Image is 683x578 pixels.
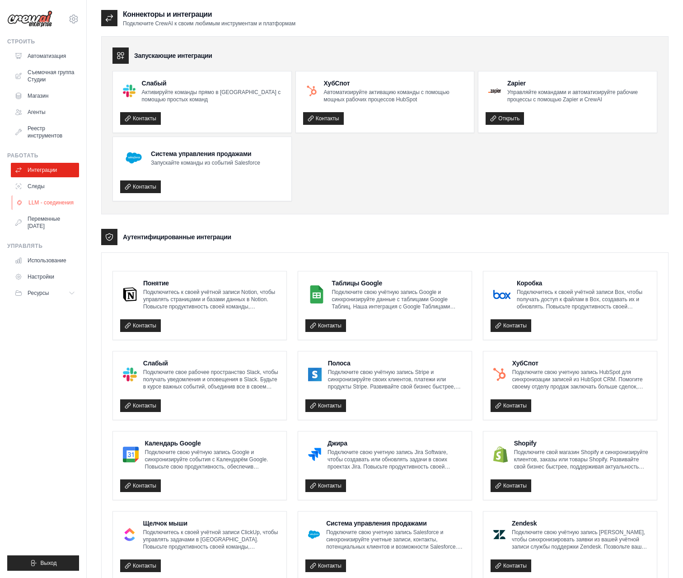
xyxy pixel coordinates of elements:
[308,365,322,384] img: Логотип в полоску
[328,369,464,390] p: Подключите свою учётную запись Stripe и синхронизируйте своих клиентов, платежи или продукты Stri...
[143,519,279,528] h4: Щелчок мыши
[120,112,161,125] a: Контакты
[491,319,531,332] a: Контакты
[11,286,79,300] button: Ресурсы
[305,399,346,412] a: Контакты
[123,147,145,169] img: Логотип Salesforce
[308,285,325,303] img: Логотип Google Sheets
[488,88,501,94] img: Логотип Zapier
[142,89,284,103] p: Активируйте команды прямо в [GEOGRAPHIC_DATA] с помощью простых команд
[123,9,295,20] h2: Коннекторы и интеграции
[327,449,464,470] p: Подключите свою учетную запись Jira Software, чтобы создавать или обновлять задачи в своих проект...
[512,529,650,550] p: Подключите свою учётную запись [PERSON_NAME], чтобы синхронизировать заявки из вашей учётной запи...
[151,149,260,158] h4: Система управления продажами
[11,270,79,284] a: Настройки
[324,89,467,103] p: Автоматизируйте активацию команды с помощью мощных рабочих процессов HubSpot
[517,279,650,288] h4: Коробка
[11,163,79,177] a: Интеграции
[142,79,284,88] h4: Слабый
[324,79,467,88] h4: ХубСпот
[143,359,279,368] h4: Слабый
[11,89,79,103] a: Магазин
[123,526,136,544] img: Логотип ClickUp
[123,285,137,303] img: Понятие Логотипа
[28,289,49,297] span: Ресурсы
[491,559,531,572] a: Контакты
[512,369,650,390] p: Подключите свою учетную запись HubSpot для синхронизации записей из HubSpot CRM. Помогите своему ...
[326,519,464,528] h4: Система управления продажами
[11,212,79,233] a: Переменные [DATE]
[308,445,321,464] img: Логотип Jira
[123,20,295,27] p: Подключите CrewAI к своим любимым инструментам и платформам
[11,253,79,268] a: Использование
[514,449,650,470] p: Подключите свой магазин Shopify и синхронизируйте клиентов, заказы или товары Shopify. Развивайте...
[120,559,161,572] a: Контакты
[41,559,57,567] span: Выход
[7,152,79,159] div: Работать
[11,49,79,63] a: Автоматизация
[11,105,79,119] a: Агенты
[11,179,79,194] a: Следы
[507,89,650,103] p: Управляйте командами и автоматизируйте рабочие процессы с помощью Zapier и CrewAI
[326,529,464,550] p: Подключите свою учетную запись Salesforce и синхронизируйте учетные записи, контакты, потенциальн...
[512,359,650,368] h4: ХубСпот
[123,365,137,384] img: Провисший Логотип
[306,85,318,97] img: Логотип HubSpot
[7,242,79,250] div: Управлять
[123,85,136,97] img: Провисший Логотип
[493,526,505,544] img: Логотип Zendesk
[11,121,79,143] a: Реестр инструментов
[517,289,650,310] p: Подключитесь к своей учётной записи Box, чтобы получать доступ к файлам в Box, создавать их и обн...
[7,10,52,28] img: Логотип
[120,399,161,412] a: Контакты
[145,439,279,448] h4: Календарь Google
[491,399,531,412] a: Контакты
[134,51,212,60] h3: Запускающие интеграции
[305,559,346,572] a: Контакты
[493,445,508,464] img: Логотип Shopify
[327,439,464,448] h4: Джира
[303,112,344,125] a: Контакты
[328,359,464,368] h4: Полоса
[151,159,260,166] p: Запускайте команды из событий Salesforce
[145,449,279,470] p: Подключите свою учётную запись Google и синхронизируйте события с Календарём Google. Повысьте сво...
[143,369,279,390] p: Подключите свое рабочее пространство Slack, чтобы получать уведомления и оповещения в Slack. Будь...
[143,529,279,550] p: Подключитесь к своей учётной записи ClickUp, чтобы управлять задачами в [GEOGRAPHIC_DATA]. Повысь...
[120,319,161,332] a: Контакты
[11,65,79,87] a: Съемочная группа Студии
[493,365,506,384] img: Логотип HubSpot
[491,479,531,492] a: Контакты
[12,195,80,210] a: LLM - соединения
[143,289,279,310] p: Подключитесь к своей учётной записи Notion, чтобы управлять страницами и базами данных в Notion. ...
[308,526,320,544] img: Логотип Salesforce
[332,289,464,310] p: Подключите свою учётную запись Google и синхронизируйте данные с таблицами Google Таблиц. Наша ин...
[120,180,161,193] a: Контакты
[305,319,346,332] a: Контакты
[332,279,464,288] h4: Таблицы Google
[120,479,161,492] a: Контакты
[305,479,346,492] a: Контакты
[143,279,279,288] h4: Понятие
[493,285,510,303] img: Логотип коробки
[514,439,650,448] h4: Shopify
[7,38,79,45] div: Строить
[486,112,524,125] a: Открыть
[123,232,231,242] h3: Аутентифицированные интеграции
[123,445,139,464] img: Логотип Календаря Google
[512,519,650,528] h4: Zendesk
[7,555,79,571] button: Выход
[507,79,650,88] h4: Zapier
